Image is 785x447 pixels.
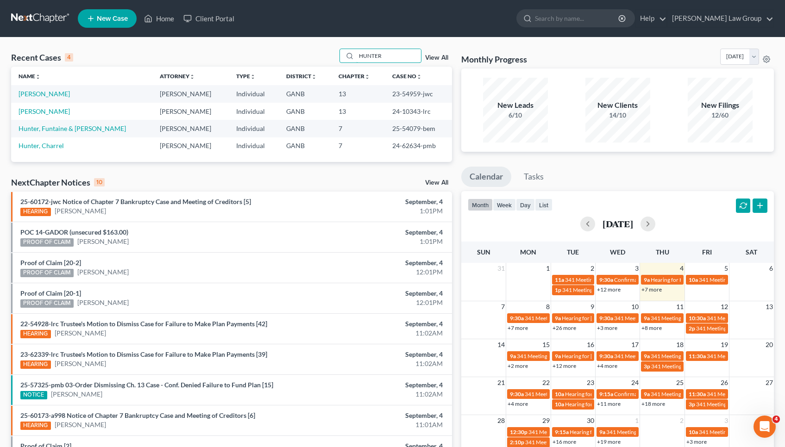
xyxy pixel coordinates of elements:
span: 17 [630,339,640,350]
span: 341 Meeting for [PERSON_NAME] [614,353,697,360]
span: 10 [630,301,640,312]
a: +8 more [641,324,662,331]
a: Tasks [515,167,552,187]
span: 341 Meeting for [PERSON_NAME] [699,428,782,435]
div: New Clients [585,100,650,111]
span: 15 [541,339,551,350]
i: unfold_more [416,74,422,80]
div: September, 4 [308,228,443,237]
div: September, 4 [308,411,443,420]
a: [PERSON_NAME] [77,298,129,307]
div: 1:01PM [308,206,443,216]
td: 25-54079-bem [385,120,452,137]
span: 19 [720,339,729,350]
div: Recent Cases [11,52,73,63]
span: 6 [768,263,774,274]
span: 341 Meeting for [PERSON_NAME] [562,286,646,293]
i: unfold_more [364,74,370,80]
span: 29 [541,415,551,426]
a: Hunter, Funtaine & [PERSON_NAME] [19,124,126,132]
i: unfold_more [189,74,195,80]
span: New Case [97,15,128,22]
iframe: Intercom live chat [754,416,776,438]
span: 11a [555,276,564,283]
span: 23 [586,377,595,388]
div: PROOF OF CLAIM [20,269,74,277]
span: 1 [634,415,640,426]
span: 3p [644,363,650,370]
input: Search by name... [356,49,421,62]
span: Sat [746,248,757,256]
td: [PERSON_NAME] [152,85,229,102]
a: [PERSON_NAME] [19,107,70,115]
button: day [516,199,535,211]
div: September, 4 [308,319,443,329]
td: Individual [229,103,279,120]
a: [PERSON_NAME] [55,206,106,216]
span: 9:30a [510,315,524,322]
td: 23-54959-jwc [385,85,452,102]
span: 10a [555,391,564,397]
a: [PERSON_NAME] [77,267,129,277]
a: 25-60173-a998 Notice of Chapter 7 Bankruptcy Case and Meeting of Creditors [6] [20,411,255,419]
span: 30 [586,415,595,426]
a: Chapterunfold_more [339,73,370,80]
div: 12:01PM [308,267,443,277]
span: 9:30a [510,391,524,397]
a: POC 14-GADOR (unsecured $163.00) [20,228,128,236]
a: +16 more [553,438,576,445]
span: 5 [723,263,729,274]
span: Hearing for [PERSON_NAME] [562,353,634,360]
i: unfold_more [250,74,256,80]
span: 341 Meeting for [PERSON_NAME] & [PERSON_NAME] [525,315,657,322]
span: 24 [630,377,640,388]
div: 12/60 [688,111,753,120]
a: [PERSON_NAME] [55,329,106,338]
td: GANB [279,103,331,120]
h2: [DATE] [603,219,633,229]
span: 3 [634,263,640,274]
a: 22-54928-lrc Trustee's Motion to Dismiss Case for Failure to Make Plan Payments [42] [20,320,267,328]
span: 10a [689,428,698,435]
div: PROOF OF CLAIM [20,299,74,308]
span: 9:30a [599,353,613,360]
div: HEARING [20,360,51,369]
span: Fri [702,248,712,256]
span: 26 [720,377,729,388]
a: Help [635,10,666,27]
div: September, 4 [308,197,443,206]
div: 1:01PM [308,237,443,246]
span: 4 [679,263,685,274]
span: 9a [644,315,650,322]
span: 11 [675,301,685,312]
a: +12 more [553,362,576,369]
span: 12:30p [510,428,528,435]
span: 9a [644,391,650,397]
span: 31 [496,263,506,274]
a: Proof of Claim [20-2] [20,259,81,267]
span: 8 [545,301,551,312]
span: Tue [567,248,579,256]
span: Hearing for [PERSON_NAME] [565,391,637,397]
span: 27 [765,377,774,388]
span: Hearing for [PERSON_NAME] [562,315,634,322]
span: 10a [689,276,698,283]
span: 4 [768,415,774,426]
div: NOTICE [20,391,47,399]
span: 341 Meeting for [PERSON_NAME] [651,315,734,322]
a: +26 more [553,324,576,331]
span: 9 [590,301,595,312]
span: 28 [496,415,506,426]
a: [PERSON_NAME] [55,420,106,429]
span: 341 Meeting for [PERSON_NAME] [651,353,734,360]
span: Thu [656,248,669,256]
td: GANB [279,85,331,102]
span: 2:10p [510,439,524,446]
a: Typeunfold_more [236,73,256,80]
td: GANB [279,137,331,155]
span: 9a [510,353,516,360]
i: unfold_more [35,74,41,80]
td: Individual [229,120,279,137]
div: 12:01PM [308,298,443,307]
td: 24-62634-pmb [385,137,452,155]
